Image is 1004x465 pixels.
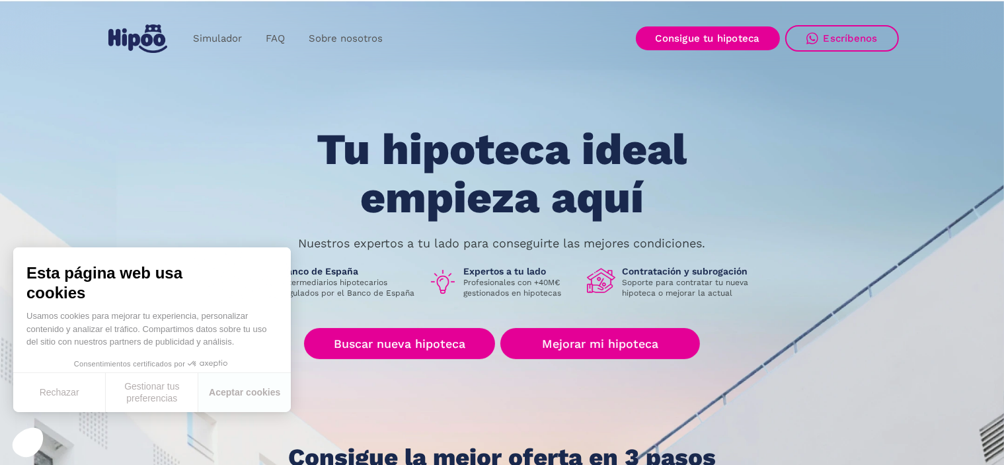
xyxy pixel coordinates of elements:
p: Soporte para contratar tu nueva hipoteca o mejorar la actual [623,277,759,298]
a: Simulador [181,26,254,52]
p: Profesionales con +40M€ gestionados en hipotecas [464,277,576,298]
a: Sobre nosotros [297,26,395,52]
p: Nuestros expertos a tu lado para conseguirte las mejores condiciones. [299,238,706,249]
div: Escríbenos [824,32,878,44]
a: Consigue tu hipoteca [636,26,780,50]
p: Intermediarios hipotecarios regulados por el Banco de España [282,277,418,298]
h1: Banco de España [282,265,418,277]
h1: Tu hipoteca ideal empieza aquí [251,126,752,222]
a: home [106,19,171,58]
h1: Contratación y subrogación [623,265,759,277]
h1: Expertos a tu lado [464,265,576,277]
a: Escríbenos [785,25,899,52]
a: Mejorar mi hipoteca [500,328,699,359]
a: FAQ [254,26,297,52]
a: Buscar nueva hipoteca [304,328,495,359]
